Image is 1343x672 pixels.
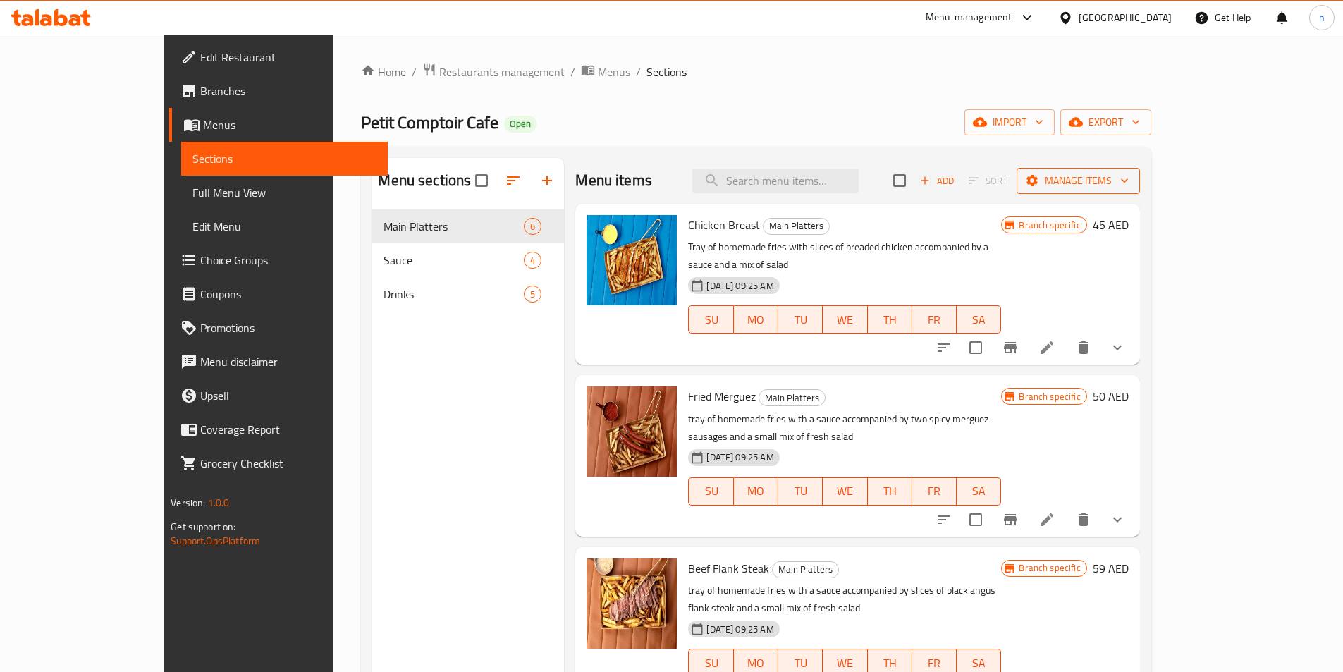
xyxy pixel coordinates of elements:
button: SA [957,305,1001,334]
span: Main Platters [764,218,829,234]
h2: Menu sections [378,170,471,191]
span: Fried Merguez [688,386,756,407]
input: search [692,169,859,193]
a: Full Menu View [181,176,388,209]
span: Select to update [961,333,991,362]
span: Sort sections [496,164,530,197]
span: Branches [200,83,376,99]
button: Branch-specific-item [993,331,1027,365]
span: Branch specific [1013,390,1086,403]
div: Main Platters [759,389,826,406]
span: MO [740,481,773,501]
h6: 59 AED [1093,558,1129,578]
div: Drinks5 [372,277,564,311]
a: Edit menu item [1038,511,1055,528]
p: tray of homemade fries with a sauce accompanied by two spicy merguez sausages and a small mix of ... [688,410,1001,446]
button: sort-choices [927,503,961,537]
button: show more [1100,331,1134,365]
span: Add [918,173,956,189]
nav: Menu sections [372,204,564,317]
img: Fried Merguez [587,386,677,477]
span: FR [918,310,951,330]
button: Add section [530,164,564,197]
button: MO [734,477,778,506]
div: Sauce4 [372,243,564,277]
button: SU [688,477,733,506]
button: FR [912,477,957,506]
a: Restaurants management [422,63,565,81]
span: Menus [203,116,376,133]
h6: 50 AED [1093,386,1129,406]
a: Grocery Checklist [169,446,388,480]
button: TU [778,305,823,334]
button: delete [1067,331,1100,365]
span: Branch specific [1013,561,1086,575]
span: Sauce [384,252,524,269]
span: 5 [525,288,541,301]
button: delete [1067,503,1100,537]
span: TU [784,481,817,501]
div: Main Platters6 [372,209,564,243]
span: SA [962,481,995,501]
li: / [570,63,575,80]
span: Manage items [1028,172,1129,190]
span: Full Menu View [192,184,376,201]
span: Main Platters [759,390,825,406]
button: TH [868,305,912,334]
div: items [524,218,541,235]
span: Version: [171,494,205,512]
button: TH [868,477,912,506]
button: sort-choices [927,331,961,365]
span: Edit Restaurant [200,49,376,66]
p: tray of homemade fries with a sauce accompanied by slices of black angus flank steak and a small ... [688,582,1001,617]
button: WE [823,477,867,506]
img: Beef Flank Steak [587,558,677,649]
span: SU [694,481,728,501]
img: Chicken Breast [587,215,677,305]
span: SU [694,310,728,330]
button: Manage items [1017,168,1140,194]
a: Edit menu item [1038,339,1055,356]
span: Coverage Report [200,421,376,438]
div: Main Platters [763,218,830,235]
span: Main Platters [773,561,838,578]
a: Sections [181,142,388,176]
span: Sections [646,63,687,80]
a: Branches [169,74,388,108]
svg: Show Choices [1109,339,1126,356]
a: Menus [169,108,388,142]
span: n [1319,10,1325,25]
span: 4 [525,254,541,267]
a: Upsell [169,379,388,413]
button: Add [914,170,959,192]
svg: Show Choices [1109,511,1126,528]
span: Select all sections [467,166,496,195]
span: WE [828,481,861,501]
span: Get support on: [171,518,235,536]
span: 1.0.0 [208,494,230,512]
span: Restaurants management [439,63,565,80]
div: Open [504,116,536,133]
button: WE [823,305,867,334]
span: Branch specific [1013,219,1086,232]
nav: breadcrumb [361,63,1151,81]
span: TU [784,310,817,330]
span: Sections [192,150,376,167]
span: TH [873,310,907,330]
span: WE [828,310,861,330]
span: FR [918,481,951,501]
a: Menu disclaimer [169,345,388,379]
a: Support.OpsPlatform [171,532,260,550]
a: Coupons [169,277,388,311]
a: Choice Groups [169,243,388,277]
button: MO [734,305,778,334]
p: Tray of homemade fries with slices of breaded chicken accompanied by a sauce and a mix of salad [688,238,1001,274]
div: Main Platters [772,561,839,578]
div: items [524,252,541,269]
span: Main Platters [384,218,524,235]
span: [DATE] 09:25 AM [701,279,779,293]
span: SA [962,310,995,330]
a: Coverage Report [169,413,388,446]
span: Menu disclaimer [200,353,376,370]
span: import [976,114,1043,131]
